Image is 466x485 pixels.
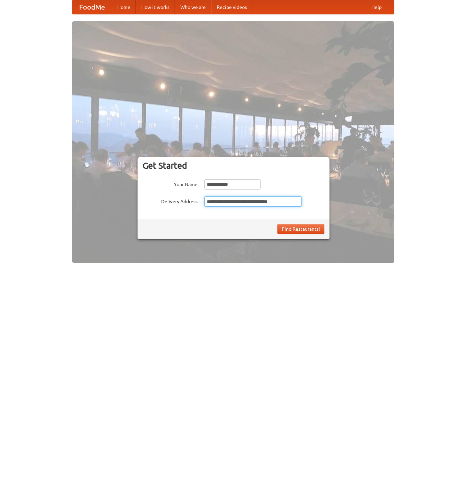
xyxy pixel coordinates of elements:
button: Find Restaurants! [277,224,324,234]
a: FoodMe [72,0,112,14]
a: How it works [136,0,175,14]
h3: Get Started [143,160,324,171]
label: Your Name [143,179,198,188]
a: Recipe videos [211,0,252,14]
a: Home [112,0,136,14]
a: Who we are [175,0,211,14]
a: Help [366,0,387,14]
label: Delivery Address [143,196,198,205]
